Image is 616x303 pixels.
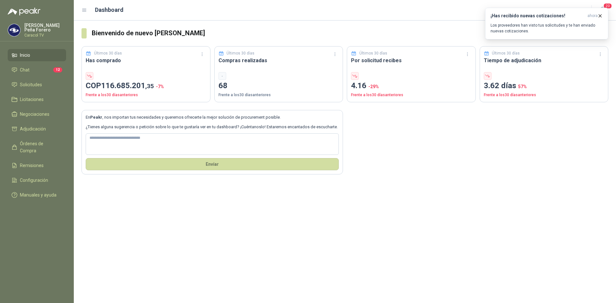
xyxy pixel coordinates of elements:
[94,50,122,56] p: Últimos 30 días
[20,125,46,132] span: Adjudicación
[8,159,66,172] a: Remisiones
[20,162,44,169] span: Remisiones
[53,67,62,72] span: 12
[86,56,206,64] h3: Has comprado
[8,8,40,15] img: Logo peakr
[20,111,49,118] span: Negociaciones
[351,80,472,92] p: 4.16
[86,92,206,98] p: Frente a los 30 días anteriores
[90,115,102,120] b: Peakr
[24,33,66,37] p: Caracol TV
[359,50,387,56] p: Últimos 30 días
[227,50,254,56] p: Últimos 30 días
[20,191,56,198] span: Manuales y ayuda
[484,92,604,98] p: Frente a los 30 días anteriores
[218,92,339,98] p: Frente a los 30 días anteriores
[20,177,48,184] span: Configuración
[218,72,226,80] div: -
[492,50,520,56] p: Últimos 30 días
[8,108,66,120] a: Negociaciones
[86,114,339,121] p: En , nos importan tus necesidades y queremos ofrecerte la mejor solución de procurement posible.
[8,79,66,91] a: Solicitudes
[8,64,66,76] a: Chat12
[218,56,339,64] h3: Compras realizadas
[491,13,585,19] h3: ¡Has recibido nuevas cotizaciones!
[484,56,604,64] h3: Tiempo de adjudicación
[20,140,60,154] span: Órdenes de Compra
[86,124,339,130] p: ¿Tienes alguna sugerencia o petición sobre lo que te gustaría ver en tu dashboard? ¡Cuéntanoslo! ...
[597,4,608,16] button: 20
[20,96,44,103] span: Licitaciones
[8,138,66,157] a: Órdenes de Compra
[351,92,472,98] p: Frente a los 30 días anteriores
[368,84,379,89] span: -29 %
[8,93,66,105] a: Licitaciones
[518,84,527,89] span: 57 %
[20,66,30,73] span: Chat
[485,8,608,39] button: ¡Has recibido nuevas cotizaciones!ahora Los proveedores han visto tus solicitudes y te han enviad...
[156,84,164,89] span: -7 %
[101,81,154,90] span: 116.685.201
[86,80,206,92] p: COP
[8,189,66,201] a: Manuales y ayuda
[8,24,20,36] img: Company Logo
[145,82,154,90] span: ,35
[491,22,603,34] p: Los proveedores han visto tus solicitudes y te han enviado nuevas cotizaciones.
[20,52,30,59] span: Inicio
[218,80,339,92] p: 68
[587,13,598,19] span: ahora
[95,5,124,14] h1: Dashboard
[24,23,66,32] p: [PERSON_NAME] Peña Forero
[8,49,66,61] a: Inicio
[351,56,472,64] h3: Por solicitud recibes
[20,81,42,88] span: Solicitudes
[603,3,612,9] span: 20
[8,123,66,135] a: Adjudicación
[484,80,604,92] p: 3.62 días
[8,174,66,186] a: Configuración
[92,28,608,38] h3: Bienvenido de nuevo [PERSON_NAME]
[86,158,339,170] button: Envíar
